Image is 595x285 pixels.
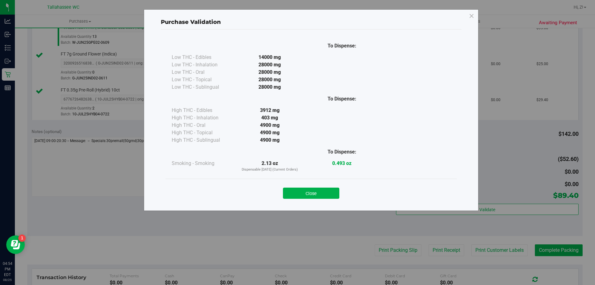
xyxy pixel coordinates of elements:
div: Low THC - Topical [172,76,234,83]
div: 28000 mg [234,76,306,83]
strong: 0.493 oz [332,160,351,166]
button: Close [283,188,339,199]
iframe: Resource center unread badge [18,234,26,242]
div: 28000 mg [234,61,306,69]
iframe: Resource center [6,235,25,254]
div: High THC - Topical [172,129,234,136]
div: High THC - Inhalation [172,114,234,122]
div: To Dispense: [306,148,378,156]
div: Low THC - Edibles [172,54,234,61]
div: Low THC - Oral [172,69,234,76]
div: High THC - Edibles [172,107,234,114]
div: 14000 mg [234,54,306,61]
div: Smoking - Smoking [172,160,234,167]
div: 28000 mg [234,83,306,91]
div: 403 mg [234,114,306,122]
div: High THC - Oral [172,122,234,129]
div: 28000 mg [234,69,306,76]
div: High THC - Sublingual [172,136,234,144]
div: Low THC - Sublingual [172,83,234,91]
div: 3912 mg [234,107,306,114]
div: 2.13 oz [234,160,306,172]
p: Dispensable [DATE] (Current Orders) [234,167,306,172]
span: Purchase Validation [161,19,221,25]
div: Low THC - Inhalation [172,61,234,69]
div: To Dispense: [306,95,378,103]
div: 4900 mg [234,122,306,129]
div: 4900 mg [234,136,306,144]
div: To Dispense: [306,42,378,50]
div: 4900 mg [234,129,306,136]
